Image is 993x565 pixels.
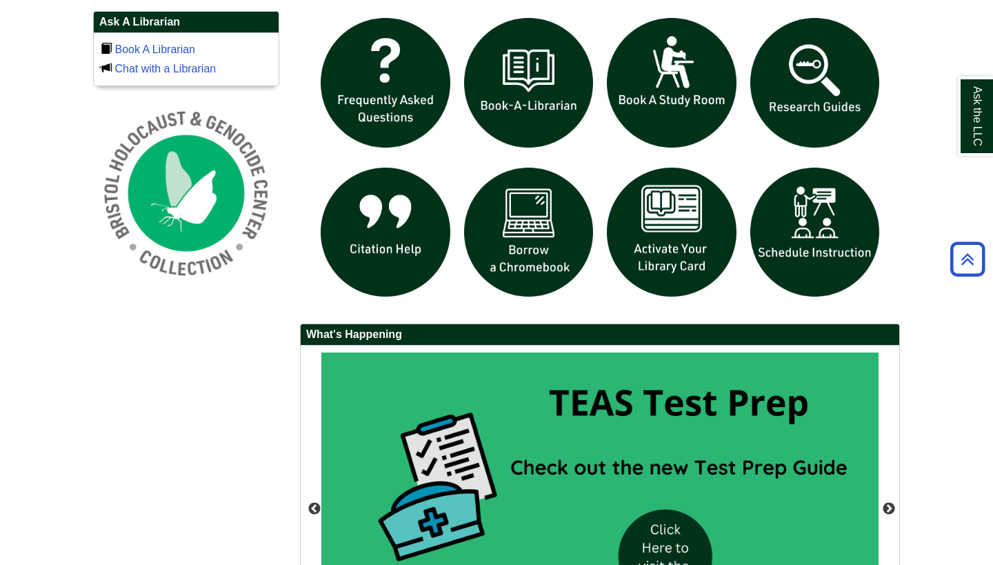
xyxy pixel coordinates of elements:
a: Chat with a Librarian [114,63,216,75]
img: citation help icon links to citation help guide page [314,161,457,304]
button: Next [882,502,896,516]
h2: Ask A Librarian [94,12,279,33]
div: slideshow [314,11,886,310]
img: activate Library Card icon links to form to activate student ID into library card [600,161,743,304]
button: Previous [308,502,321,516]
a: Back to Top [945,250,990,268]
img: For faculty. Schedule Library Instruction icon links to form. [743,161,887,304]
img: book a study room icon links to book a study room web page [600,11,743,155]
img: Research Guides icon links to research guides web page [743,11,887,155]
img: Borrow a chromebook icon links to the borrow a chromebook web page [457,161,601,304]
h2: What's Happening [301,324,899,346]
a: Book A Librarian [114,43,195,55]
img: Book a Librarian icon links to book a librarian web page [457,11,601,155]
img: Holocaust and Genocide Collection [93,100,279,286]
img: frequently asked questions [314,11,457,155]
